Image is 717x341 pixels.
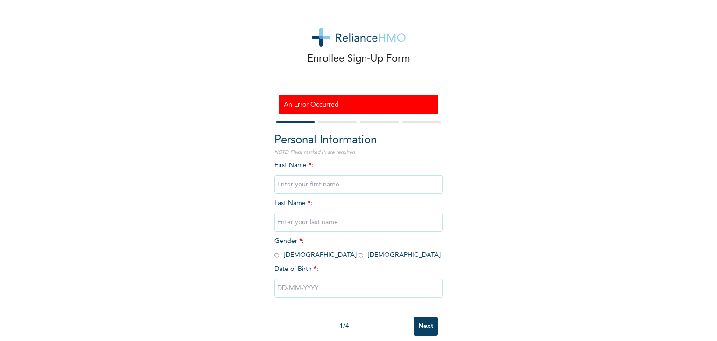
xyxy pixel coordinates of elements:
[274,175,443,194] input: Enter your first name
[284,100,433,110] h3: An Error Occurred
[414,317,438,336] input: Next
[274,200,443,226] span: Last Name :
[274,321,414,331] div: 1 / 4
[274,149,443,156] p: NOTE: Fields marked (*) are required
[274,238,441,258] span: Gender : [DEMOGRAPHIC_DATA] [DEMOGRAPHIC_DATA]
[307,51,410,67] p: Enrollee Sign-Up Form
[274,264,318,274] span: Date of Birth :
[274,213,443,232] input: Enter your last name
[274,162,443,188] span: First Name :
[274,132,443,149] h2: Personal Information
[312,28,406,47] img: logo
[274,279,443,298] input: DD-MM-YYYY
